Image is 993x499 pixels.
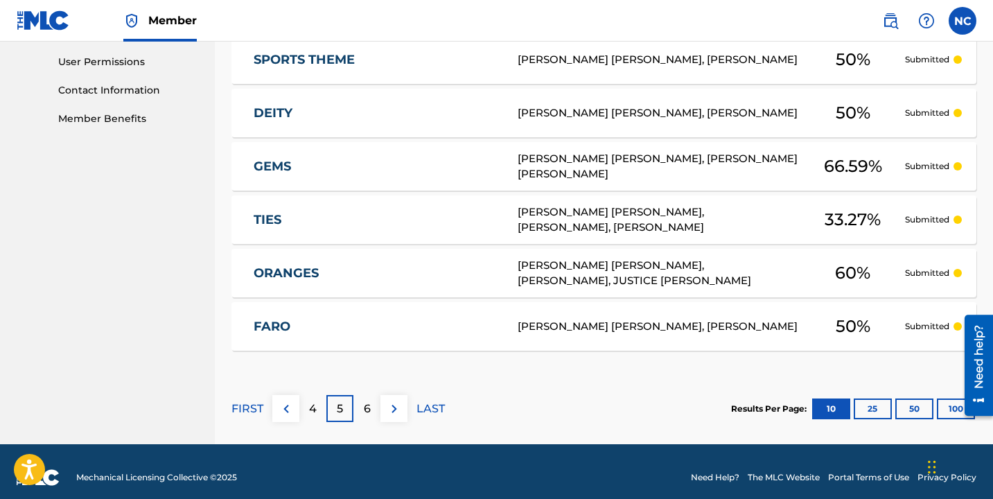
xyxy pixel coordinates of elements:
[386,401,403,417] img: right
[254,212,499,228] a: TIES
[954,310,993,421] iframe: Resource Center
[148,12,197,28] span: Member
[836,100,870,125] span: 50 %
[924,432,993,499] iframe: Chat Widget
[928,446,936,488] div: Drag
[518,204,801,236] div: [PERSON_NAME] [PERSON_NAME], [PERSON_NAME], [PERSON_NAME]
[518,258,801,289] div: [PERSON_NAME] [PERSON_NAME], [PERSON_NAME], JUSTICE [PERSON_NAME]
[877,7,904,35] a: Public Search
[58,83,198,98] a: Contact Information
[309,401,317,417] p: 4
[17,10,70,30] img: MLC Logo
[918,12,935,29] img: help
[905,267,949,279] p: Submitted
[58,55,198,69] a: User Permissions
[123,12,140,29] img: Top Rightsholder
[254,319,499,335] a: FARO
[731,403,810,415] p: Results Per Page:
[895,399,933,419] button: 50
[518,319,801,335] div: [PERSON_NAME] [PERSON_NAME], [PERSON_NAME]
[825,207,881,232] span: 33.27 %
[882,12,899,29] img: search
[231,401,263,417] p: FIRST
[836,47,870,72] span: 50 %
[518,151,801,182] div: [PERSON_NAME] [PERSON_NAME], [PERSON_NAME] [PERSON_NAME]
[254,265,499,281] a: ORANGES
[905,320,949,333] p: Submitted
[254,105,499,121] a: DEITY
[416,401,445,417] p: LAST
[913,7,940,35] div: Help
[518,105,801,121] div: [PERSON_NAME] [PERSON_NAME], [PERSON_NAME]
[278,401,295,417] img: left
[254,159,499,175] a: GEMS
[748,471,820,484] a: The MLC Website
[917,471,976,484] a: Privacy Policy
[824,154,882,179] span: 66.59 %
[76,471,237,484] span: Mechanical Licensing Collective © 2025
[364,401,371,417] p: 6
[905,53,949,66] p: Submitted
[937,399,975,419] button: 100
[905,213,949,226] p: Submitted
[949,7,976,35] div: User Menu
[836,314,870,339] span: 50 %
[254,52,499,68] a: SPORTS THEME
[691,471,739,484] a: Need Help?
[854,399,892,419] button: 25
[812,399,850,419] button: 10
[518,52,801,68] div: [PERSON_NAME] [PERSON_NAME], [PERSON_NAME]
[337,401,343,417] p: 5
[828,471,909,484] a: Portal Terms of Use
[905,107,949,119] p: Submitted
[58,112,198,126] a: Member Benefits
[835,261,870,286] span: 60 %
[905,160,949,173] p: Submitted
